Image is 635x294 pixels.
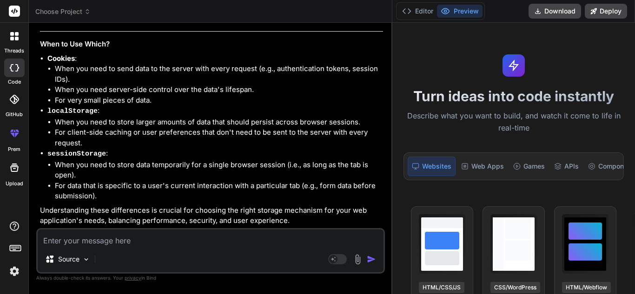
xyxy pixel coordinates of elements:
li: When you need to store data temporarily for a single browser session (i.e., as long as the tab is... [55,160,383,181]
h3: When to Use Which? [40,39,383,50]
p: Describe what you want to build, and watch it come to life in real-time [398,110,629,134]
button: Download [529,4,581,19]
li: For data that is specific to a user's current interaction with a particular tab (e.g., form data ... [55,181,383,202]
img: attachment [352,254,363,265]
img: settings [7,263,22,279]
div: Web Apps [457,157,508,176]
code: sessionStorage [47,150,106,158]
p: Always double-check its answers. Your in Bind [36,274,385,282]
li: When you need to send data to the server with every request (e.g., authentication tokens, session... [55,64,383,85]
label: code [8,78,21,86]
span: privacy [125,275,141,281]
li: For very small pieces of data. [55,95,383,106]
button: Preview [437,5,483,18]
label: prem [8,145,20,153]
li: For client-side caching or user preferences that don't need to be sent to the server with every r... [55,127,383,148]
h1: Turn ideas into code instantly [398,88,629,105]
button: Editor [398,5,437,18]
img: icon [367,255,376,264]
li: : [47,148,383,202]
label: GitHub [6,111,23,118]
div: APIs [550,157,582,176]
code: localStorage [47,107,98,115]
p: Source [58,255,79,264]
div: HTML/CSS/JS [419,282,464,293]
li: : [47,53,383,106]
img: Pick Models [82,255,90,263]
div: Games [509,157,549,176]
strong: Cookies [47,54,75,63]
li: : [47,105,383,148]
div: CSS/WordPress [490,282,540,293]
label: threads [4,47,24,55]
label: Upload [6,180,23,188]
li: When you need to store larger amounts of data that should persist across browser sessions. [55,117,383,128]
span: Choose Project [35,7,91,16]
p: Understanding these differences is crucial for choosing the right storage mechanism for your web ... [40,205,383,226]
button: Deploy [585,4,627,19]
div: Websites [408,157,456,176]
div: HTML/Webflow [562,282,611,293]
li: When you need server-side control over the data's lifespan. [55,85,383,95]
